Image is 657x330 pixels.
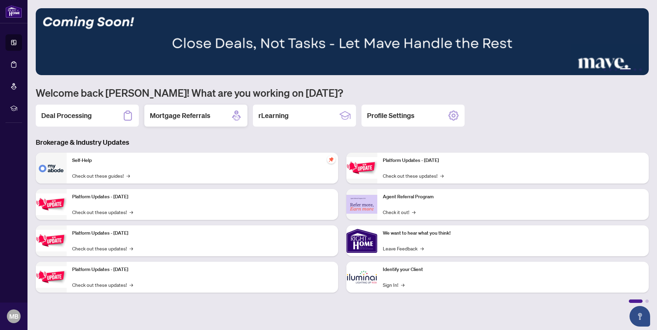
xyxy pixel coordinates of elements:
[130,208,133,216] span: →
[634,68,636,71] button: 5
[72,229,333,237] p: Platform Updates - [DATE]
[126,172,130,179] span: →
[36,86,649,99] h1: Welcome back [PERSON_NAME]! What are you working on [DATE]?
[401,281,404,288] span: →
[346,195,377,214] img: Agent Referral Program
[36,153,67,184] img: Self-Help
[36,230,67,251] img: Platform Updates - July 21, 2025
[383,157,643,164] p: Platform Updates - [DATE]
[383,229,643,237] p: We want to hear what you think!
[72,281,133,288] a: Check out these updates!→
[609,68,612,71] button: 2
[36,138,649,147] h3: Brokerage & Industry Updates
[383,245,424,252] a: Leave Feedback→
[383,172,444,179] a: Check out these updates!→
[620,68,631,71] button: 4
[383,281,404,288] a: Sign In!→
[41,111,92,120] h2: Deal Processing
[639,68,642,71] button: 6
[258,111,289,120] h2: rLearning
[72,172,130,179] a: Check out these guides!→
[9,311,19,321] span: MB
[383,193,643,201] p: Agent Referral Program
[383,208,415,216] a: Check it out!→
[72,266,333,273] p: Platform Updates - [DATE]
[72,193,333,201] p: Platform Updates - [DATE]
[36,193,67,215] img: Platform Updates - September 16, 2025
[412,208,415,216] span: →
[630,306,650,327] button: Open asap
[367,111,414,120] h2: Profile Settings
[130,281,133,288] span: →
[72,157,333,164] p: Self-Help
[346,225,377,256] img: We want to hear what you think!
[346,262,377,293] img: Identify your Client
[150,111,210,120] h2: Mortgage Referrals
[72,208,133,216] a: Check out these updates!→
[130,245,133,252] span: →
[603,68,606,71] button: 1
[383,266,643,273] p: Identify your Client
[614,68,617,71] button: 3
[346,157,377,179] img: Platform Updates - June 23, 2025
[440,172,444,179] span: →
[327,155,335,164] span: pushpin
[36,266,67,288] img: Platform Updates - July 8, 2025
[5,5,22,18] img: logo
[420,245,424,252] span: →
[72,245,133,252] a: Check out these updates!→
[36,8,649,75] img: Slide 3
